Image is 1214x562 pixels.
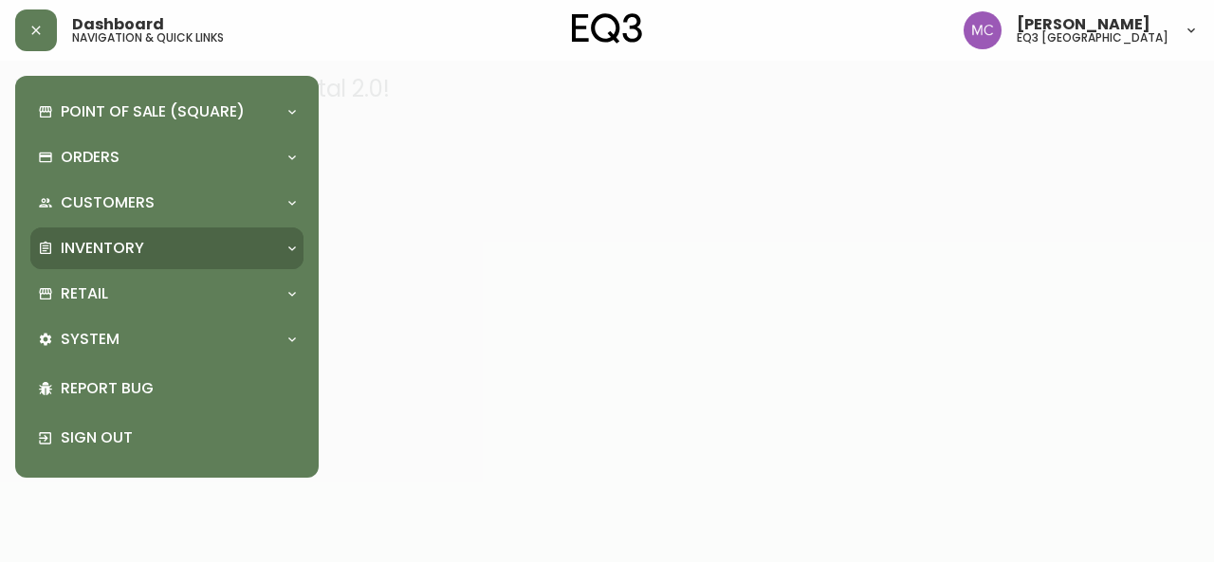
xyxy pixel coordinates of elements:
[30,273,303,315] div: Retail
[1017,17,1150,32] span: [PERSON_NAME]
[964,11,1002,49] img: 6dbdb61c5655a9a555815750a11666cc
[30,136,303,178] div: Orders
[30,364,303,413] div: Report Bug
[61,329,120,350] p: System
[30,91,303,133] div: Point of Sale (Square)
[30,182,303,224] div: Customers
[72,32,224,44] h5: navigation & quick links
[1017,32,1168,44] h5: eq3 [GEOGRAPHIC_DATA]
[61,101,245,122] p: Point of Sale (Square)
[61,378,296,399] p: Report Bug
[61,147,120,168] p: Orders
[30,413,303,462] div: Sign Out
[572,13,642,44] img: logo
[61,283,108,304] p: Retail
[30,318,303,360] div: System
[72,17,164,32] span: Dashboard
[61,238,144,259] p: Inventory
[61,192,155,213] p: Customers
[61,427,296,448] p: Sign Out
[30,227,303,269] div: Inventory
